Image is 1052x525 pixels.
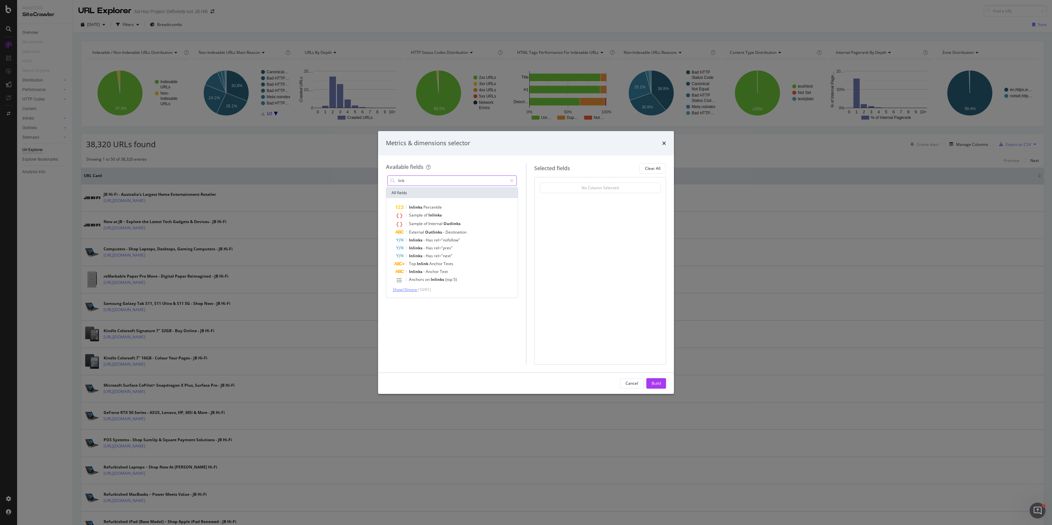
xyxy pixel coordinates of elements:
span: Inlinks [409,237,423,243]
span: Has [426,253,434,259]
span: Has [426,245,434,251]
span: - [423,245,426,251]
span: - [423,269,426,274]
span: External [409,229,425,235]
span: of [424,212,428,218]
div: Build [652,380,661,386]
span: on [425,277,431,282]
iframe: Intercom live chat [1030,503,1045,518]
div: Available fields [386,163,423,171]
span: - [423,253,426,259]
span: - [423,237,426,243]
div: No Column Selected [582,185,619,191]
span: Text [440,269,448,274]
span: 5) [453,277,457,282]
span: (top [445,277,453,282]
span: rel="prev" [434,245,453,251]
span: - [443,229,445,235]
span: Percentile [423,204,442,210]
span: Destination [445,229,466,235]
span: ( 10 / 91 ) [418,287,431,292]
div: times [662,139,666,148]
span: Show 10 more [393,287,417,292]
span: Inlinks [431,277,445,282]
span: Sample [409,221,424,226]
span: Inlinks [409,204,423,210]
span: rel="next" [434,253,452,259]
span: Outlinks [425,229,443,235]
span: Outlinks [443,221,461,226]
div: Cancel [626,380,638,386]
span: Has [426,237,434,243]
span: of [424,221,428,226]
span: Internal [428,221,443,226]
div: Clear All [645,166,660,171]
span: Inlinks [409,253,423,259]
span: rel="nofollow" [434,237,460,243]
span: Inlink [417,261,429,266]
input: Search by field name [397,176,507,186]
span: Anchor [426,269,440,274]
span: Inlinks [409,245,423,251]
div: modal [378,131,674,394]
div: All fields [386,188,518,198]
span: Inlinks [428,212,442,218]
span: Inlinks [409,269,423,274]
span: Anchor [429,261,443,266]
span: Texts [443,261,453,266]
button: Clear All [639,163,666,174]
button: Build [646,378,666,389]
div: Metrics & dimensions selector [386,139,470,148]
span: Anchors [409,277,425,282]
span: Top [409,261,417,266]
button: Cancel [620,378,644,389]
span: Sample [409,212,424,218]
div: Selected fields [534,165,570,172]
